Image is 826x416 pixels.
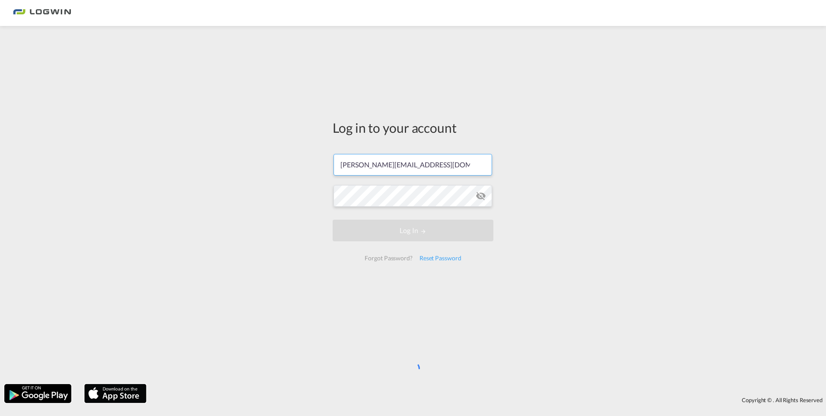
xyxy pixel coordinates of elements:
[3,383,72,404] img: google.png
[13,3,71,23] img: bc73a0e0d8c111efacd525e4c8ad7d32.png
[83,383,147,404] img: apple.png
[151,393,826,407] div: Copyright © . All Rights Reserved
[334,154,492,176] input: Enter email/phone number
[333,118,493,137] div: Log in to your account
[476,191,486,201] md-icon: icon-eye-off
[333,220,493,241] button: LOGIN
[416,250,465,266] div: Reset Password
[361,250,416,266] div: Forgot Password?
